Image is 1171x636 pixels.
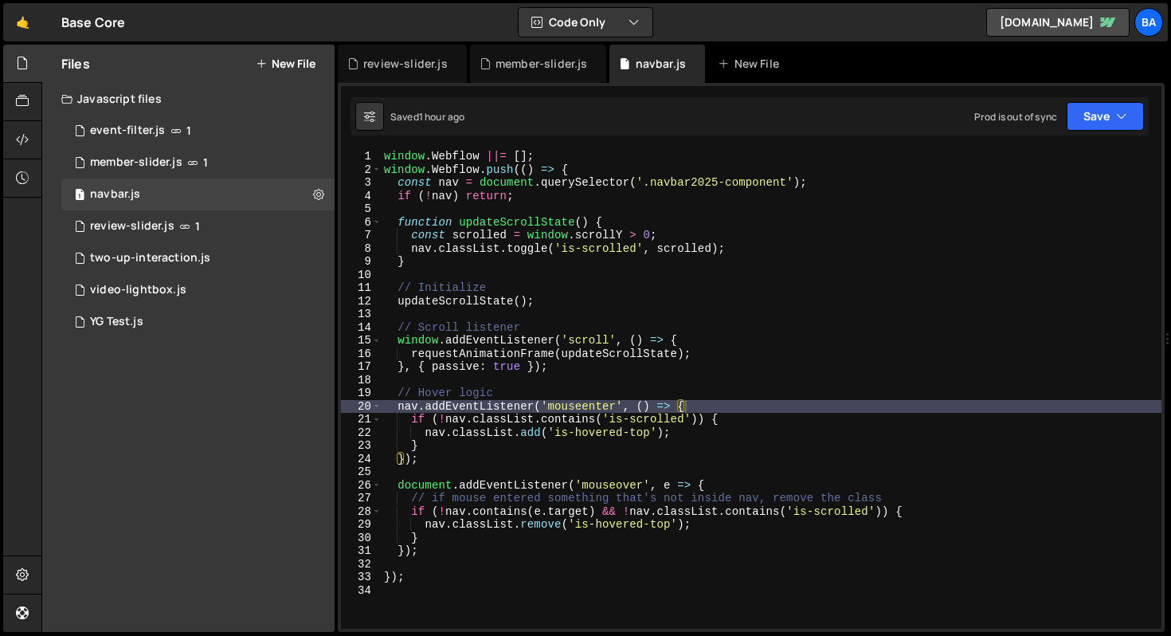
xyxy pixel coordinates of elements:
[203,156,208,169] span: 1
[61,179,335,210] div: 15790/44982.js
[341,518,382,532] div: 29
[341,308,382,321] div: 13
[341,571,382,584] div: 33
[75,190,84,202] span: 1
[341,242,382,256] div: 8
[341,269,382,282] div: 10
[341,190,382,203] div: 4
[90,315,143,329] div: YG Test.js
[61,55,90,73] h2: Files
[341,584,382,598] div: 34
[341,281,382,295] div: 11
[986,8,1130,37] a: [DOMAIN_NAME]
[186,124,191,137] span: 1
[341,202,382,216] div: 5
[341,229,382,242] div: 7
[195,220,200,233] span: 1
[636,56,686,72] div: navbar.js
[341,465,382,479] div: 25
[341,374,382,387] div: 18
[341,150,382,163] div: 1
[341,492,382,505] div: 27
[1067,102,1144,131] button: Save
[61,242,335,274] div: 15790/44770.js
[341,505,382,519] div: 28
[390,110,464,124] div: Saved
[363,56,448,72] div: review-slider.js
[61,274,335,306] div: 15790/44778.js
[90,187,140,202] div: navbar.js
[341,558,382,571] div: 32
[341,400,382,414] div: 20
[341,532,382,545] div: 30
[341,360,382,374] div: 17
[341,387,382,400] div: 19
[90,124,165,138] div: event-filter.js
[341,544,382,558] div: 31
[341,426,382,440] div: 22
[341,255,382,269] div: 9
[3,3,42,41] a: 🤙
[341,347,382,361] div: 16
[341,413,382,426] div: 21
[61,306,335,338] div: 15790/42338.js
[61,210,335,242] div: 15790/44138.js
[341,439,382,453] div: 23
[974,110,1057,124] div: Prod is out of sync
[341,163,382,177] div: 2
[1134,8,1163,37] a: Ba
[42,83,335,115] div: Javascript files
[90,155,182,170] div: member-slider.js
[61,115,335,147] div: 15790/44139.js
[718,56,785,72] div: New File
[495,56,588,72] div: member-slider.js
[61,147,335,179] div: 15790/44133.js
[341,321,382,335] div: 14
[61,13,125,32] div: Base Core
[90,251,210,265] div: two-up-interaction.js
[341,334,382,347] div: 15
[341,176,382,190] div: 3
[90,219,174,234] div: review-slider.js
[419,110,465,124] div: 1 hour ago
[341,295,382,308] div: 12
[341,479,382,493] div: 26
[341,453,382,466] div: 24
[90,283,186,297] div: video-lightbox.js
[519,8,652,37] button: Code Only
[256,57,315,70] button: New File
[341,216,382,230] div: 6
